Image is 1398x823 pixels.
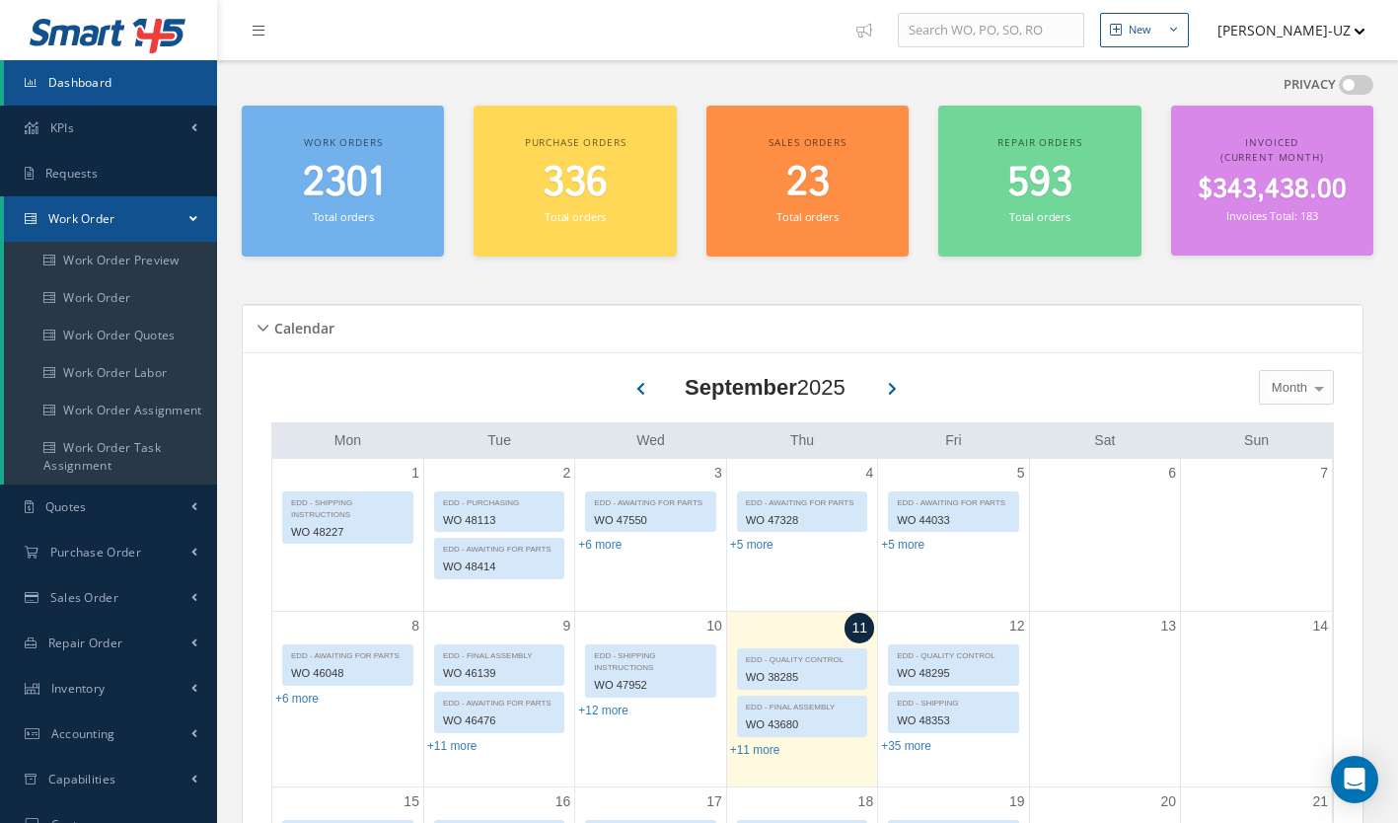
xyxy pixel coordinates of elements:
[738,492,866,509] div: EDD - AWAITING FOR PARTS
[1181,459,1332,612] td: September 7, 2025
[1226,208,1317,223] small: Invoices Total: 183
[51,680,106,697] span: Inventory
[313,209,374,224] small: Total orders
[575,611,726,787] td: September 10, 2025
[1181,611,1332,787] td: September 14, 2025
[1005,787,1029,816] a: September 19, 2025
[1331,756,1378,803] div: Open Intercom Messenger
[1164,459,1180,487] a: September 6, 2025
[878,611,1029,787] td: September 12, 2025
[483,428,515,453] a: Tuesday
[702,787,726,816] a: September 17, 2025
[4,279,217,317] a: Work Order
[881,538,924,552] a: Show 5 more events
[889,710,1017,732] div: WO 48353
[726,459,877,612] td: September 4, 2025
[997,135,1081,149] span: Repair orders
[423,611,574,787] td: September 9, 2025
[738,666,866,689] div: WO 38285
[1267,378,1307,398] span: Month
[48,74,112,91] span: Dashboard
[726,611,877,787] td: September 11, 2025
[45,498,87,515] span: Quotes
[303,155,384,211] span: 2301
[4,392,217,429] a: Work Order Assignment
[50,589,118,606] span: Sales Order
[786,428,818,453] a: Thursday
[730,743,780,757] a: Show 11 more events
[769,135,846,149] span: Sales orders
[1284,75,1336,95] label: PRIVACY
[51,725,115,742] span: Accounting
[632,428,669,453] a: Wednesday
[50,119,74,136] span: KPIs
[941,428,965,453] a: Friday
[1308,787,1332,816] a: September 21, 2025
[706,106,909,257] a: Sales orders 23 Total orders
[407,612,423,640] a: September 8, 2025
[50,544,141,561] span: Purchase Order
[331,428,365,453] a: Monday
[435,645,563,662] div: EDD - FINAL ASSEMBLY
[525,135,626,149] span: Purchase orders
[1171,106,1373,256] a: Invoiced (Current Month) $343,438.00 Invoices Total: 183
[283,492,412,521] div: EDD - SHIPPING INSTRUCTIONS
[268,314,334,337] h5: Calendar
[435,662,563,685] div: WO 46139
[559,612,575,640] a: September 9, 2025
[272,459,423,612] td: September 1, 2025
[738,697,866,713] div: EDD - FINAL ASSEMBLY
[889,693,1017,710] div: EDD - SHIPPING
[854,787,878,816] a: September 18, 2025
[1156,612,1180,640] a: September 13, 2025
[1029,459,1180,612] td: September 6, 2025
[938,106,1140,257] a: Repair orders 593 Total orders
[1129,22,1151,38] div: New
[586,645,714,674] div: EDD - SHIPPING INSTRUCTIONS
[45,165,98,182] span: Requests
[4,196,217,242] a: Work Order
[586,492,714,509] div: EDD - AWAITING FOR PARTS
[575,459,726,612] td: September 3, 2025
[738,713,866,736] div: WO 43680
[48,635,123,651] span: Repair Order
[48,210,115,227] span: Work Order
[435,539,563,556] div: EDD - AWAITING FOR PARTS
[4,242,217,279] a: Work Order Preview
[889,509,1017,532] div: WO 44033
[4,60,217,106] a: Dashboard
[586,674,714,697] div: WO 47952
[545,209,606,224] small: Total orders
[1316,459,1332,487] a: September 7, 2025
[738,649,866,666] div: EDD - QUALITY CONTROL
[435,710,563,732] div: WO 46476
[242,106,444,257] a: Work orders 2301 Total orders
[559,459,575,487] a: September 2, 2025
[474,106,676,257] a: Purchase orders 336 Total orders
[889,492,1017,509] div: EDD - AWAITING FOR PARTS
[48,771,116,787] span: Capabilities
[861,459,877,487] a: September 4, 2025
[738,509,866,532] div: WO 47328
[1009,209,1070,224] small: Total orders
[552,787,575,816] a: September 16, 2025
[1198,171,1347,209] span: $343,438.00
[889,645,1017,662] div: EDD - QUALITY CONTROL
[427,739,478,753] a: Show 11 more events
[786,155,830,211] span: 23
[845,613,874,643] a: September 11, 2025
[685,371,846,404] div: 2025
[881,739,931,753] a: Show 35 more events
[578,704,628,717] a: Show 12 more events
[272,611,423,787] td: September 8, 2025
[578,538,622,552] a: Show 6 more events
[4,354,217,392] a: Work Order Labor
[283,662,412,685] div: WO 46048
[1013,459,1029,487] a: September 5, 2025
[435,492,563,509] div: EDD - PURCHASING
[435,509,563,532] div: WO 48113
[4,317,217,354] a: Work Order Quotes
[283,521,412,544] div: WO 48227
[1199,11,1365,49] button: [PERSON_NAME]-UZ
[423,459,574,612] td: September 2, 2025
